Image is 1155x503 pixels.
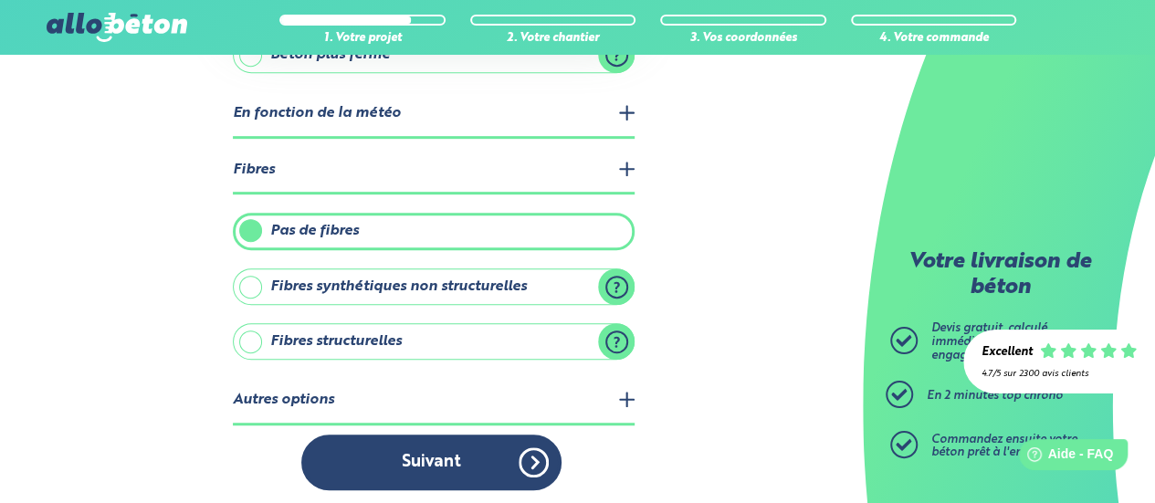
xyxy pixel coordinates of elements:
span: Devis gratuit, calculé immédiatement et sans engagement [931,322,1064,361]
div: 4. Votre commande [851,32,1017,46]
label: Fibres structurelles [233,323,635,360]
legend: Fibres [233,148,635,194]
div: 1. Votre projet [279,32,446,46]
legend: Autres options [233,378,635,424]
div: 3. Vos coordonnées [660,32,826,46]
label: Pas de fibres [233,213,635,249]
img: allobéton [47,13,187,42]
div: 2. Votre chantier [470,32,636,46]
label: Fibres synthétiques non structurelles [233,268,635,305]
iframe: Help widget launcher [992,432,1135,483]
span: En 2 minutes top chrono [927,390,1063,402]
div: Excellent [982,346,1033,360]
button: Suivant [301,435,562,490]
div: 4.7/5 sur 2300 avis clients [982,369,1137,379]
legend: En fonction de la météo [233,91,635,138]
label: Béton plus ferme [233,37,635,73]
p: Votre livraison de béton [895,250,1105,300]
span: Commandez ensuite votre béton prêt à l'emploi [931,434,1077,459]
